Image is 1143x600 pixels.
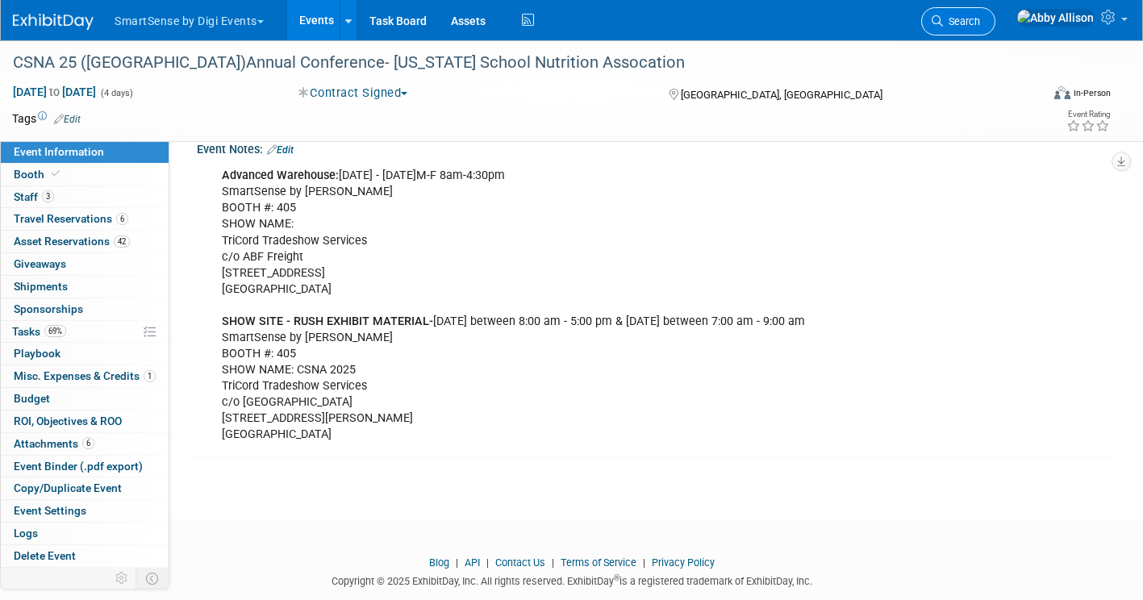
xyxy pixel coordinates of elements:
span: Misc. Expenses & Credits [14,369,156,382]
span: [DATE] [DATE] [12,85,97,99]
span: 69% [44,325,66,337]
i: Booth reservation complete [52,169,60,178]
a: Contact Us [495,556,545,569]
span: Delete Event [14,549,76,562]
span: 42 [114,235,130,248]
img: Abby Allison [1016,9,1095,27]
a: Logs [1,523,169,544]
a: Edit [267,144,294,156]
a: Tasks69% [1,321,169,343]
span: | [639,556,649,569]
a: Event Settings [1,500,169,522]
b: SHOW SITE - RUSH EXHIBIT MATERIAL- [222,315,433,328]
sup: ® [614,573,619,582]
span: Shipments [14,280,68,293]
span: | [452,556,462,569]
span: 3 [42,190,54,202]
a: Giveaways [1,253,169,275]
a: Privacy Policy [652,556,715,569]
button: Contract Signed [293,85,414,102]
a: Asset Reservations42 [1,231,169,252]
span: 6 [116,213,128,225]
a: Blog [429,556,449,569]
span: Tasks [12,325,66,338]
a: Shipments [1,276,169,298]
span: ROI, Objectives & ROO [14,415,122,427]
span: Event Information [14,145,104,158]
span: 6 [82,437,94,449]
a: Terms of Service [561,556,636,569]
img: ExhibitDay [13,14,94,30]
span: Asset Reservations [14,235,130,248]
a: Search [921,7,995,35]
a: Event Binder (.pdf export) [1,456,169,477]
div: [DATE] - [DATE]M-F 8am-4:30pm SmartSense by [PERSON_NAME] BOOTH #: 405 SHOW NAME: TriCord Tradesh... [211,160,934,451]
span: [GEOGRAPHIC_DATA], [GEOGRAPHIC_DATA] [681,89,882,101]
a: ROI, Objectives & ROO [1,410,169,432]
a: Delete Event [1,545,169,567]
span: Attachments [14,437,94,450]
span: Staff [14,190,54,203]
a: Travel Reservations6 [1,208,169,230]
b: Advanced Warehouse: [222,169,339,182]
a: Misc. Expenses & Credits1 [1,365,169,387]
div: Event Notes: [197,137,1111,158]
td: Tags [12,110,81,127]
span: Sponsorships [14,302,83,315]
a: API [465,556,480,569]
span: Budget [14,392,50,405]
span: | [482,556,493,569]
span: Search [943,15,980,27]
div: In-Person [1073,87,1111,99]
a: Edit [54,114,81,125]
a: Attachments6 [1,433,169,455]
div: Event Format [948,84,1111,108]
a: Event Information [1,141,169,163]
a: Copy/Duplicate Event [1,477,169,499]
a: Staff3 [1,186,169,208]
span: Booth [14,168,63,181]
span: Playbook [14,347,60,360]
td: Toggle Event Tabs [136,568,169,589]
div: CSNA 25 ([GEOGRAPHIC_DATA])Annual Conference- [US_STATE] School Nutrition Assocation [7,48,1017,77]
a: Booth [1,164,169,185]
span: to [47,85,62,98]
span: Copy/Duplicate Event [14,481,122,494]
div: Event Rating [1066,110,1110,119]
a: Sponsorships [1,298,169,320]
span: Event Settings [14,504,86,517]
span: | [548,556,558,569]
span: (4 days) [99,88,133,98]
span: 1 [144,370,156,382]
td: Personalize Event Tab Strip [108,568,136,589]
span: Logs [14,527,38,540]
a: Playbook [1,343,169,365]
img: Format-Inperson.png [1054,86,1070,99]
a: Budget [1,388,169,410]
span: Event Binder (.pdf export) [14,460,143,473]
span: Travel Reservations [14,212,128,225]
span: Giveaways [14,257,66,270]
